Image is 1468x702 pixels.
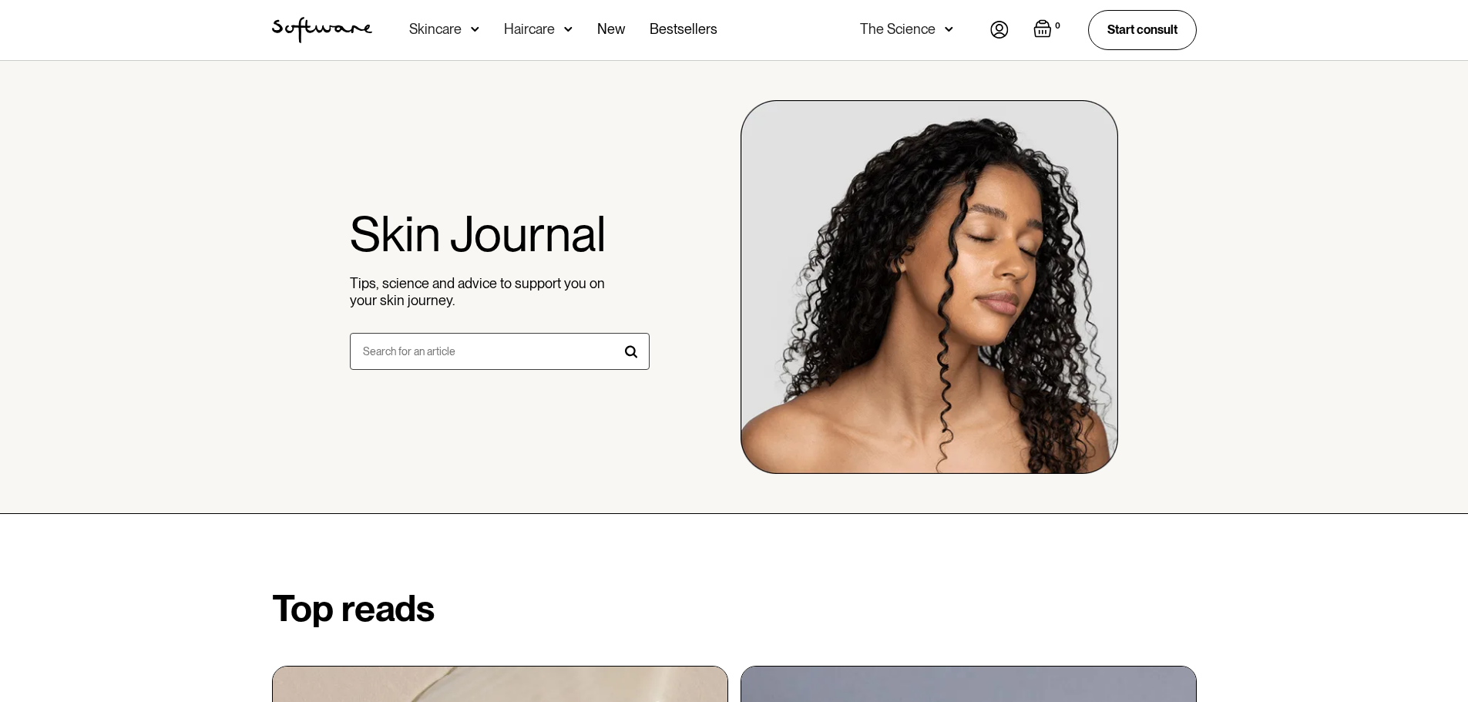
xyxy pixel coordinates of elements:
img: arrow down [945,22,953,37]
img: arrow down [471,22,479,37]
form: search form [350,333,650,370]
img: Software Logo [272,17,372,43]
a: Start consult [1088,10,1197,49]
a: home [272,17,372,43]
a: Open empty cart [1033,19,1063,41]
div: Skincare [409,22,462,37]
img: arrow down [564,22,573,37]
p: Tips, science and advice to support you on your skin journey. [350,275,609,308]
h1: Skin Journal [350,204,650,264]
img: Skin Journal [741,98,1119,476]
div: 0 [1052,19,1063,33]
input: Search for an article [350,333,650,370]
h2: Top reads [272,588,1197,629]
div: Haircare [504,22,555,37]
div: The Science [860,22,936,37]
